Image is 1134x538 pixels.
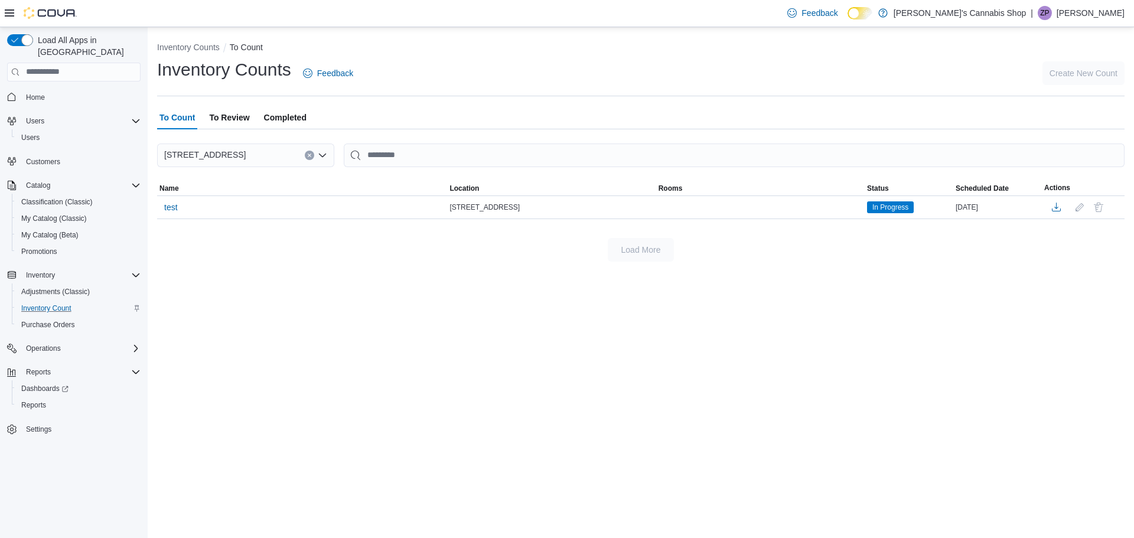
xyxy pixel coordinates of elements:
[318,151,327,160] button: Open list of options
[21,304,71,313] span: Inventory Count
[21,422,141,436] span: Settings
[21,422,56,436] a: Settings
[1040,6,1049,20] span: ZP
[1057,6,1125,20] p: [PERSON_NAME]
[608,238,674,262] button: Load More
[157,181,447,195] button: Name
[12,210,145,227] button: My Catalog (Classic)
[21,114,49,128] button: Users
[26,344,61,353] span: Operations
[2,267,145,283] button: Inventory
[17,318,141,332] span: Purchase Orders
[21,90,141,105] span: Home
[21,268,60,282] button: Inventory
[21,365,141,379] span: Reports
[17,211,92,226] a: My Catalog (Classic)
[621,244,661,256] span: Load More
[21,268,141,282] span: Inventory
[12,397,145,413] button: Reports
[344,144,1125,167] input: This is a search bar. After typing your query, hit enter to filter the results lower in the page.
[21,90,50,105] a: Home
[17,195,97,209] a: Classification (Classic)
[209,106,249,129] span: To Review
[17,398,51,412] a: Reports
[21,365,56,379] button: Reports
[1073,198,1087,216] button: Edit count details
[159,198,183,216] button: test
[26,181,50,190] span: Catalog
[17,211,141,226] span: My Catalog (Classic)
[1091,200,1106,214] button: Delete
[26,157,60,167] span: Customers
[21,197,93,207] span: Classification (Classic)
[2,153,145,170] button: Customers
[848,19,848,20] span: Dark Mode
[21,155,65,169] a: Customers
[12,243,145,260] button: Promotions
[12,317,145,333] button: Purchase Orders
[17,285,141,299] span: Adjustments (Classic)
[1050,67,1117,79] span: Create New Count
[17,228,83,242] a: My Catalog (Beta)
[449,203,520,212] span: [STREET_ADDRESS]
[33,34,141,58] span: Load All Apps in [GEOGRAPHIC_DATA]
[956,184,1009,193] span: Scheduled Date
[17,398,141,412] span: Reports
[1044,183,1070,193] span: Actions
[953,200,1042,214] div: [DATE]
[230,43,263,52] button: To Count
[17,301,141,315] span: Inventory Count
[21,341,66,356] button: Operations
[26,367,51,377] span: Reports
[17,195,141,209] span: Classification (Classic)
[447,181,656,195] button: Location
[17,244,62,259] a: Promotions
[159,184,179,193] span: Name
[164,148,246,162] span: [STREET_ADDRESS]
[12,300,145,317] button: Inventory Count
[7,84,141,469] nav: Complex example
[865,181,953,195] button: Status
[21,287,90,296] span: Adjustments (Classic)
[17,301,76,315] a: Inventory Count
[848,7,872,19] input: Dark Mode
[159,106,195,129] span: To Count
[17,131,44,145] a: Users
[21,114,141,128] span: Users
[26,93,45,102] span: Home
[656,181,865,195] button: Rooms
[17,382,141,396] span: Dashboards
[264,106,307,129] span: Completed
[21,247,57,256] span: Promotions
[21,400,46,410] span: Reports
[867,201,914,213] span: In Progress
[26,116,44,126] span: Users
[21,230,79,240] span: My Catalog (Beta)
[1042,61,1125,85] button: Create New Count
[2,364,145,380] button: Reports
[17,228,141,242] span: My Catalog (Beta)
[12,194,145,210] button: Classification (Classic)
[2,113,145,129] button: Users
[317,67,353,79] span: Feedback
[12,227,145,243] button: My Catalog (Beta)
[157,43,220,52] button: Inventory Counts
[17,382,73,396] a: Dashboards
[783,1,842,25] a: Feedback
[21,214,87,223] span: My Catalog (Classic)
[12,129,145,146] button: Users
[26,270,55,280] span: Inventory
[659,184,683,193] span: Rooms
[872,202,908,213] span: In Progress
[21,341,141,356] span: Operations
[867,184,889,193] span: Status
[21,178,55,193] button: Catalog
[17,285,94,299] a: Adjustments (Classic)
[1031,6,1033,20] p: |
[21,154,141,169] span: Customers
[2,340,145,357] button: Operations
[21,384,69,393] span: Dashboards
[305,151,314,160] button: Clear input
[12,380,145,397] a: Dashboards
[801,7,838,19] span: Feedback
